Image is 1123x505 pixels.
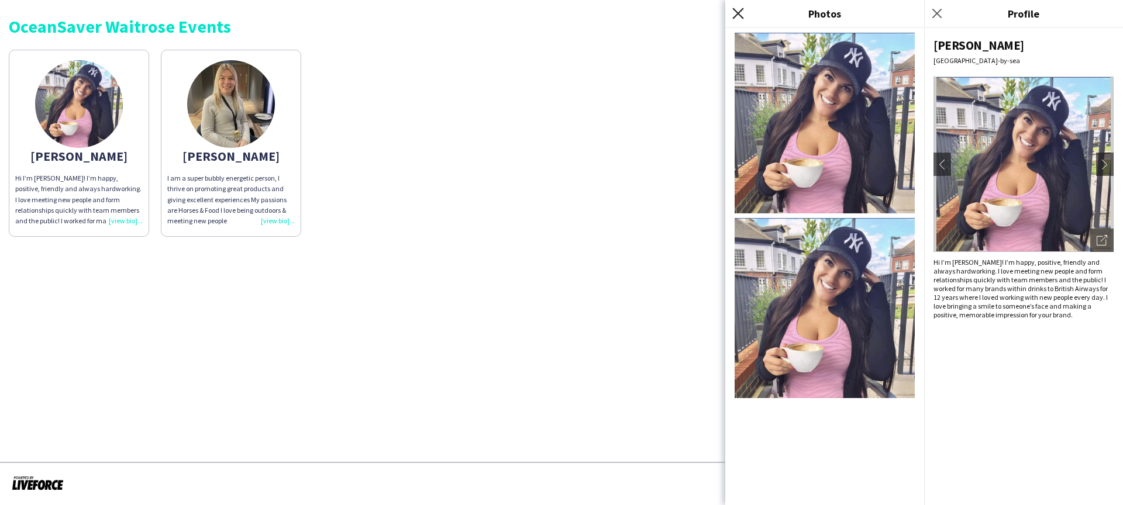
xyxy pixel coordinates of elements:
span: Hi I’m [PERSON_NAME]! I’m happy, positive, friendly and always hardworking. I love meeting new pe... [15,174,143,278]
span: Hi I’m [PERSON_NAME]! I’m happy, positive, friendly and always hardworking. I love meeting new pe... [933,258,1108,319]
h3: Photos [725,6,924,21]
img: thumb-164305643761ef0d35029bf.jpeg [35,60,123,148]
div: OceanSaver Waitrose Events [9,18,1114,35]
div: [PERSON_NAME] [933,37,1114,53]
div: Open photos pop-in [1090,229,1114,252]
img: Crew avatar or photo [933,77,1114,252]
img: Crew photo 0 [735,33,915,213]
img: thumb-6714e449bf213.jpeg [187,60,275,148]
h3: Profile [924,6,1123,21]
div: [PERSON_NAME] [15,151,143,161]
img: Crew photo 447762 [735,218,915,399]
img: Powered by Liveforce [12,475,64,491]
div: [PERSON_NAME] [167,151,295,161]
div: I am a super bubbly energetic person, I thrive on promoting great products and giving excellent e... [167,173,295,226]
div: [GEOGRAPHIC_DATA]-by-sea [933,56,1114,65]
